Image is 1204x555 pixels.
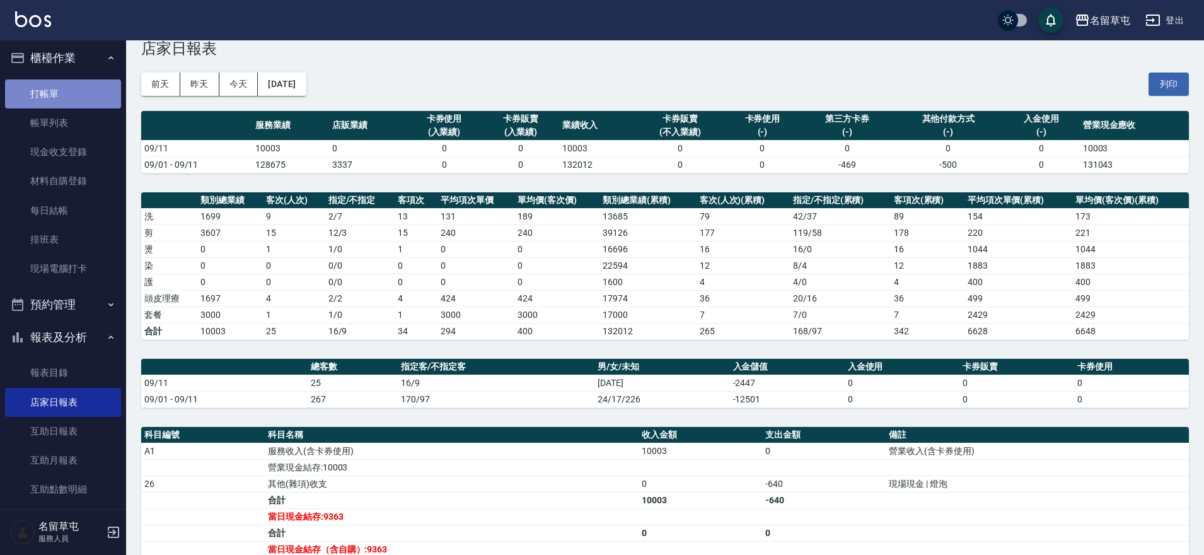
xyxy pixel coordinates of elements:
[790,192,891,209] th: 指定/不指定(累積)
[197,208,263,225] td: 1699
[639,427,762,443] th: 收入金額
[599,241,696,257] td: 16696
[762,443,886,459] td: 0
[141,192,1189,340] table: a dense table
[845,391,959,407] td: 0
[559,140,636,156] td: 10003
[845,359,959,375] th: 入金使用
[437,241,514,257] td: 0
[964,257,1073,274] td: 1883
[697,192,790,209] th: 客次(人次)(累積)
[398,359,594,375] th: 指定客/不指定客
[5,288,121,321] button: 預約管理
[141,140,252,156] td: 09/11
[265,492,639,508] td: 合計
[1006,126,1077,139] div: (-)
[485,112,556,126] div: 卡券販賣
[697,257,790,274] td: 12
[141,208,197,225] td: 洗
[437,323,514,339] td: 294
[5,475,121,504] a: 互助點數明細
[197,241,263,257] td: 0
[599,290,696,307] td: 17974
[437,274,514,290] td: 0
[1149,73,1189,96] button: 列印
[804,126,890,139] div: (-)
[514,323,599,339] td: 400
[406,156,483,173] td: 0
[514,307,599,323] td: 3000
[894,140,1003,156] td: 0
[395,290,437,307] td: 4
[197,307,263,323] td: 3000
[141,443,265,459] td: A1
[1072,290,1189,307] td: 499
[325,192,395,209] th: 指定/不指定
[5,196,121,225] a: 每日結帳
[395,241,437,257] td: 1
[141,359,1189,408] table: a dense table
[263,323,325,339] td: 25
[308,359,398,375] th: 總客數
[395,225,437,241] td: 15
[197,274,263,290] td: 0
[730,391,845,407] td: -12501
[1072,257,1189,274] td: 1883
[395,307,437,323] td: 1
[762,492,886,508] td: -640
[1080,140,1189,156] td: 10003
[639,476,762,492] td: 0
[1003,140,1080,156] td: 0
[790,290,891,307] td: 20 / 16
[1072,241,1189,257] td: 1044
[141,241,197,257] td: 燙
[959,359,1074,375] th: 卡券販賣
[891,208,964,225] td: 89
[141,40,1189,57] h3: 店家日報表
[790,225,891,241] td: 119 / 58
[263,257,325,274] td: 0
[197,323,263,339] td: 10003
[514,290,599,307] td: 424
[724,140,801,156] td: 0
[329,140,406,156] td: 0
[197,257,263,274] td: 0
[636,156,724,173] td: 0
[697,290,790,307] td: 36
[437,307,514,323] td: 3000
[886,427,1189,443] th: 備註
[1080,111,1189,141] th: 營業現金應收
[265,476,639,492] td: 其他(雜項)收支
[636,140,724,156] td: 0
[891,225,964,241] td: 178
[265,525,639,541] td: 合計
[964,241,1073,257] td: 1044
[141,225,197,241] td: 剪
[762,427,886,443] th: 支出金額
[395,192,437,209] th: 客項次
[141,427,265,443] th: 科目編號
[409,112,480,126] div: 卡券使用
[891,290,964,307] td: 36
[437,192,514,209] th: 平均項次單價
[265,508,639,525] td: 當日現金結存:9363
[5,358,121,387] a: 報表目錄
[482,140,559,156] td: 0
[964,307,1073,323] td: 2429
[697,241,790,257] td: 16
[398,391,594,407] td: 170/97
[197,225,263,241] td: 3607
[845,375,959,391] td: 0
[1080,156,1189,173] td: 131043
[5,42,121,74] button: 櫃檯作業
[790,323,891,339] td: 168/97
[141,375,308,391] td: 09/11
[263,241,325,257] td: 1
[258,73,306,96] button: [DATE]
[897,126,1000,139] div: (-)
[639,112,721,126] div: 卡券販賣
[894,156,1003,173] td: -500
[891,192,964,209] th: 客項次(累積)
[252,156,329,173] td: 128675
[599,257,696,274] td: 22594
